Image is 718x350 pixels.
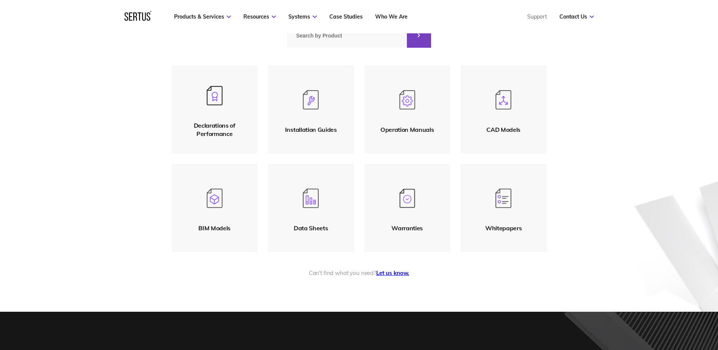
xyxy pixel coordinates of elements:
a: Installation Guides [268,66,354,153]
a: Declarations of Performance [172,66,258,153]
a: Support [527,13,547,20]
a: BIM Models [172,164,258,252]
a: Operation Manuals [364,66,450,153]
div: CAD Models [486,125,520,134]
a: CAD Models [461,66,547,153]
div: Installation Guides [285,125,337,134]
a: Contact Us [559,13,594,20]
div: Data Sheets [294,224,328,232]
div: Declarations of Performance [180,121,250,138]
a: Whitepapers [461,164,547,252]
iframe: Chat Widget [582,262,718,350]
a: Data Sheets [268,164,354,252]
div: Whitepapers [485,224,522,232]
input: Search by Product [287,23,407,48]
a: Case Studies [329,13,363,20]
div: BIM Models [198,224,231,232]
div: Warranties [391,224,423,232]
a: Resources [243,13,276,20]
a: Who We Are [375,13,408,20]
a: Products & Services [174,13,231,20]
div: Operation Manuals [380,125,434,134]
a: Warranties [364,164,450,252]
a: Systems [288,13,317,20]
a: Let us know. [376,269,409,277]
